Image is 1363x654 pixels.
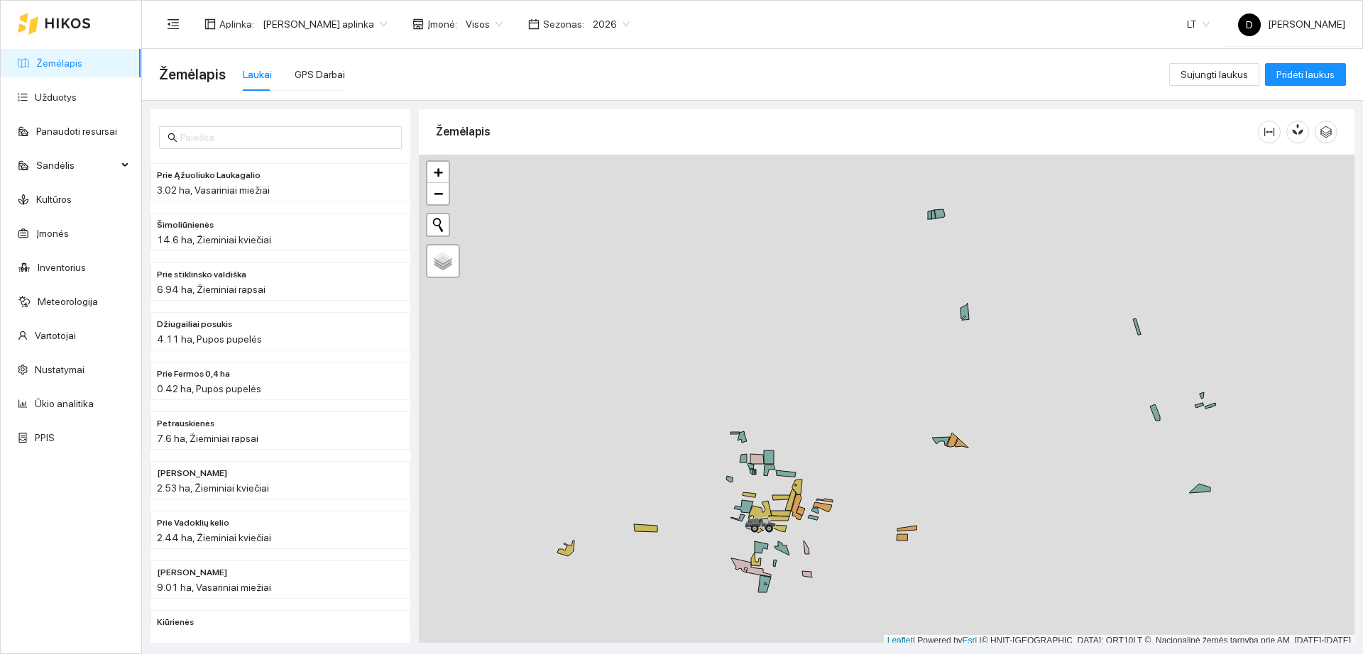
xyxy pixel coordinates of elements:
[219,16,254,32] span: Aplinka :
[1181,67,1248,82] span: Sujungti laukus
[593,13,630,35] span: 2026
[35,398,94,409] a: Ūkio analitika
[35,92,77,103] a: Užduotys
[528,18,540,30] span: calendar
[884,635,1354,647] div: | Powered by © HNIT-[GEOGRAPHIC_DATA]; ORT10LT ©, Nacionalinė žemės tarnyba prie AM, [DATE]-[DATE]
[1169,63,1259,86] button: Sujungti laukus
[157,268,246,282] span: Prie stiklinsko valdiška
[36,126,117,137] a: Panaudoti resursai
[38,262,86,273] a: Inventorius
[159,63,226,86] span: Žemėlapis
[180,130,393,145] input: Paieška
[466,13,503,35] span: Visos
[263,13,387,35] span: Donato Grakausko aplinka
[427,214,449,235] button: Initiate a new search
[36,228,69,239] a: Įmonės
[243,67,272,82] div: Laukai
[157,284,266,295] span: 6.94 ha, Žieminiai rapsai
[1258,121,1281,143] button: column-width
[159,10,187,38] button: menu-fold
[36,151,117,179] span: Sandėlis
[157,616,194,629] span: Kiūrienės
[436,111,1258,152] div: Žemėlapis
[412,18,424,30] span: shop
[204,18,216,30] span: layout
[157,383,261,394] span: 0.42 ha, Pupos pupelės
[157,467,227,480] span: Prie Svajūno
[157,582,271,593] span: 9.01 ha, Vasariniai miežiai
[35,330,76,341] a: Vartotojai
[157,516,229,530] span: Prie Vadoklių kelio
[427,183,449,204] a: Zoom out
[963,636,978,645] a: Esri
[1265,63,1346,86] button: Pridėti laukus
[38,296,98,307] a: Meteorologija
[434,184,443,202] span: −
[980,636,982,645] span: |
[35,364,84,375] a: Nustatymai
[157,433,258,444] span: 7.6 ha, Žieminiai rapsai
[1259,126,1280,138] span: column-width
[157,482,269,494] span: 2.53 ha, Žieminiai kviečiai
[1265,69,1346,80] a: Pridėti laukus
[427,16,457,32] span: Įmonė :
[543,16,584,32] span: Sezonas :
[36,194,72,205] a: Kultūros
[887,636,913,645] a: Leaflet
[157,218,214,232] span: Šimoliūnienės
[1169,69,1259,80] a: Sujungti laukus
[1276,67,1335,82] span: Pridėti laukus
[427,162,449,183] a: Zoom in
[157,184,270,196] span: 3.02 ha, Vasariniai miežiai
[157,417,214,431] span: Petrauskienės
[35,432,55,443] a: PPIS
[157,234,271,245] span: 14.6 ha, Žieminiai kviečiai
[157,566,227,580] span: Prie Ažuoliuko
[295,67,345,82] div: GPS Darbai
[427,245,459,277] a: Layers
[1187,13,1210,35] span: LT
[157,333,262,345] span: 4.11 ha, Pupos pupelės
[167,18,180,31] span: menu-fold
[36,57,82,69] a: Žemėlapis
[434,163,443,181] span: +
[1238,18,1345,30] span: [PERSON_NAME]
[1246,13,1253,36] span: D
[157,532,271,543] span: 2.44 ha, Žieminiai kviečiai
[157,367,230,381] span: Prie Fermos 0,4 ha
[157,318,232,331] span: Džiugailiai posukis
[168,133,177,143] span: search
[157,169,261,182] span: Prie Ąžuoliuko Laukagalio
